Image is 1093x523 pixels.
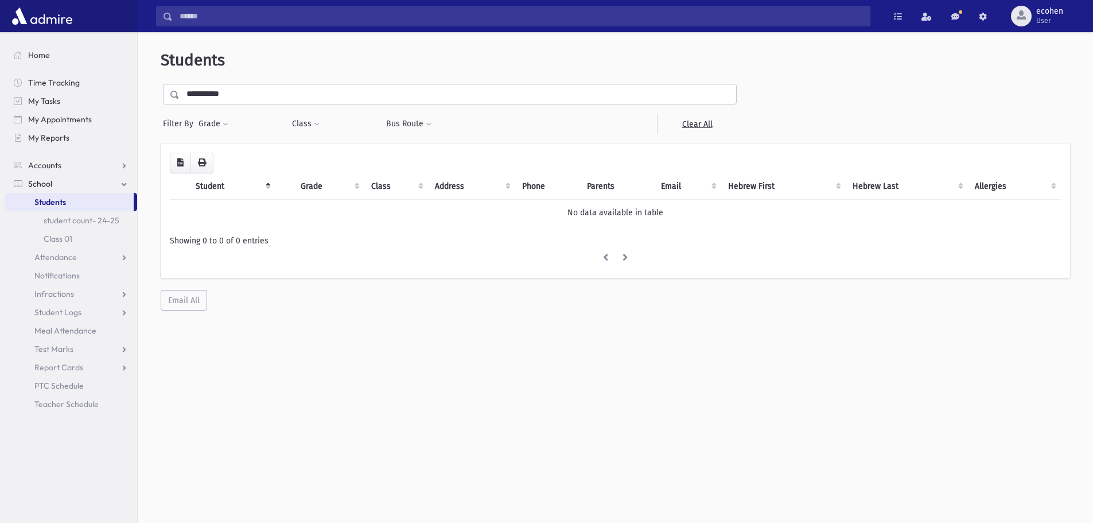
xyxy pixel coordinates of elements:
span: Infractions [34,289,74,299]
span: My Appointments [28,114,92,125]
td: No data available in table [170,199,1061,226]
span: ecohen [1036,7,1063,16]
span: My Reports [28,133,69,143]
th: Student: activate to sort column descending [189,173,275,200]
button: Email All [161,290,207,311]
a: Infractions [5,285,137,303]
span: Teacher Schedule [34,399,99,409]
th: Parents [580,173,654,200]
span: Home [28,50,50,60]
span: Attendance [34,252,77,262]
a: student count- 24-25 [5,211,137,230]
button: CSV [170,153,191,173]
span: Notifications [34,270,80,281]
a: Class 01 [5,230,137,248]
span: User [1036,16,1063,25]
a: Student Logs [5,303,137,321]
a: My Tasks [5,92,137,110]
a: Home [5,46,137,64]
th: Grade: activate to sort column ascending [294,173,364,200]
span: Report Cards [34,362,83,373]
button: Class [291,114,320,134]
div: Showing 0 to 0 of 0 entries [170,235,1061,247]
th: Allergies: activate to sort column ascending [968,173,1061,200]
th: Hebrew First: activate to sort column ascending [721,173,845,200]
a: PTC Schedule [5,377,137,395]
a: Students [5,193,134,211]
span: Students [34,197,66,207]
span: Accounts [28,160,61,171]
span: PTC Schedule [34,381,84,391]
span: My Tasks [28,96,60,106]
button: Bus Route [386,114,432,134]
span: Filter By [163,118,198,130]
button: Grade [198,114,229,134]
a: Time Tracking [5,73,137,92]
span: Student Logs [34,307,81,317]
span: Meal Attendance [34,326,96,336]
span: Test Marks [34,344,73,354]
a: Attendance [5,248,137,266]
th: Email: activate to sort column ascending [654,173,721,200]
a: Meal Attendance [5,321,137,340]
span: Time Tracking [28,78,80,88]
a: Test Marks [5,340,137,358]
button: Print [190,153,213,173]
th: Hebrew Last: activate to sort column ascending [846,173,968,200]
a: Clear All [657,114,737,134]
a: My Appointments [5,110,137,129]
img: AdmirePro [9,5,75,28]
span: School [28,179,52,189]
a: My Reports [5,129,137,147]
th: Address: activate to sort column ascending [428,173,515,200]
a: School [5,175,137,193]
span: Students [161,51,225,69]
th: Phone [515,173,580,200]
th: Class: activate to sort column ascending [364,173,429,200]
a: Teacher Schedule [5,395,137,413]
a: Report Cards [5,358,137,377]
a: Accounts [5,156,137,175]
input: Search [173,6,870,26]
a: Notifications [5,266,137,285]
